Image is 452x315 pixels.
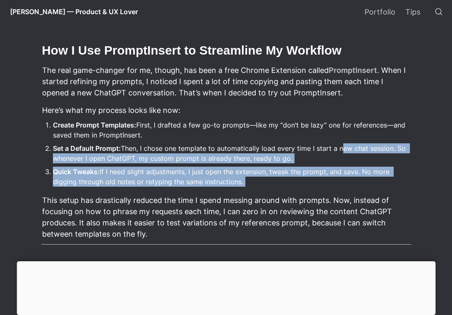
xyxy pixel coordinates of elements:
[41,103,411,117] p: Here’s what my process looks like now:
[17,261,435,313] iframe: Advertisement
[53,119,411,141] li: First, I drafted a few go-to prompts—like my “don’t be lazy” one for references—and saved them in...
[41,41,411,60] h2: How I Use PromptInsert to Streamline My Workflow
[41,255,411,280] iframe: Advertisement
[10,7,138,16] span: [PERSON_NAME] — Product & UX Lover
[41,63,411,100] p: The real game-changer for me, though, has been a free Chrome Extension called . When I started re...
[329,66,377,75] a: PromptInsert
[41,193,411,241] p: This setup has drastically reduced the time I spend messing around with prompts. Now, instead of ...
[53,167,100,176] strong: Quick Tweaks:
[53,144,121,152] strong: Set a Default Prompt:
[53,165,411,188] li: If I need slight adjustments, I just open the extension, tweak the prompt, and save. No more digg...
[53,121,136,129] strong: Create Prompt Templates:
[53,142,411,165] li: Then, I chose one template to automatically load every time I start a new chat session. So whenev...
